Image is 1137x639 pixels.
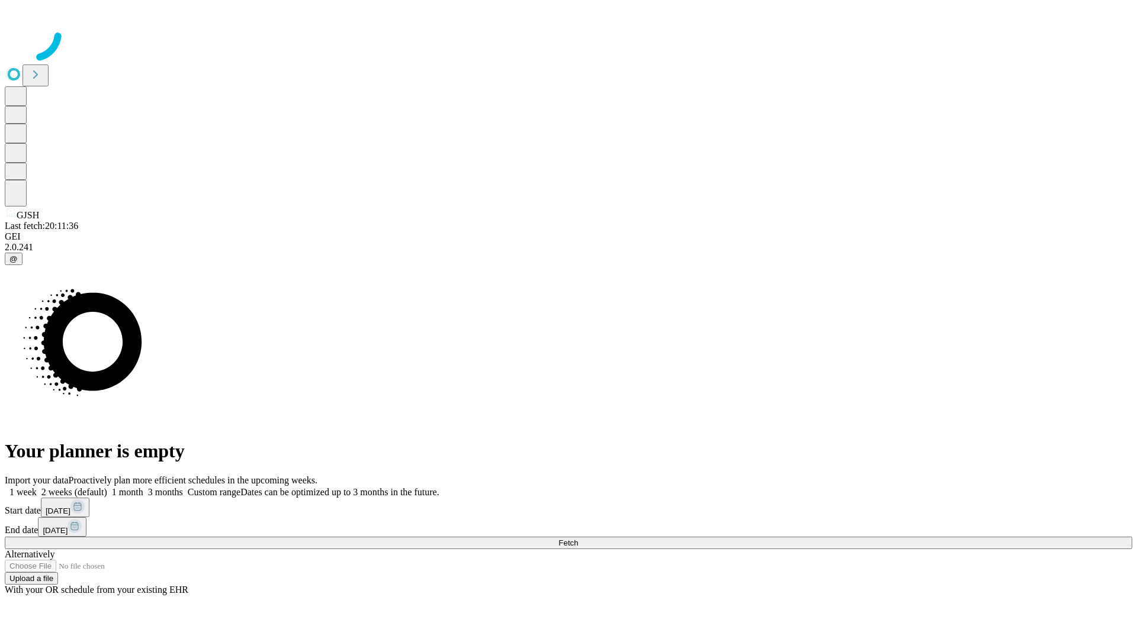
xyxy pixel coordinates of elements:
[5,572,58,585] button: Upload a file
[5,537,1132,549] button: Fetch
[148,487,183,497] span: 3 months
[5,440,1132,462] h1: Your planner is empty
[41,487,107,497] span: 2 weeks (default)
[5,475,69,485] span: Import your data
[69,475,317,485] span: Proactively plan more efficient schedules in the upcoming weeks.
[5,253,23,265] button: @
[9,487,37,497] span: 1 week
[5,231,1132,242] div: GEI
[5,498,1132,517] div: Start date
[46,506,70,515] span: [DATE]
[112,487,143,497] span: 1 month
[17,210,39,220] span: GJSH
[5,221,78,231] span: Last fetch: 20:11:36
[188,487,240,497] span: Custom range
[5,242,1132,253] div: 2.0.241
[38,517,86,537] button: [DATE]
[558,538,578,547] span: Fetch
[240,487,439,497] span: Dates can be optimized up to 3 months in the future.
[9,254,18,263] span: @
[5,517,1132,537] div: End date
[43,526,68,535] span: [DATE]
[41,498,89,517] button: [DATE]
[5,549,54,559] span: Alternatively
[5,585,188,595] span: With your OR schedule from your existing EHR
